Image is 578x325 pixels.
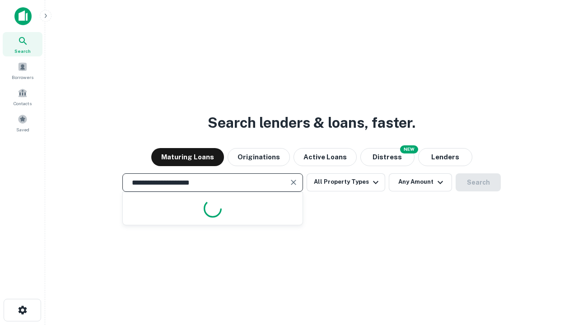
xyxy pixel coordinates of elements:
iframe: Chat Widget [533,253,578,296]
button: Maturing Loans [151,148,224,166]
span: Contacts [14,100,32,107]
button: Active Loans [294,148,357,166]
a: Saved [3,111,42,135]
a: Contacts [3,84,42,109]
button: Any Amount [389,173,452,191]
h3: Search lenders & loans, faster. [208,112,415,134]
button: Lenders [418,148,472,166]
img: capitalize-icon.png [14,7,32,25]
a: Search [3,32,42,56]
button: Originations [228,148,290,166]
span: Saved [16,126,29,133]
button: Clear [287,176,300,189]
button: Search distressed loans with lien and other non-mortgage details. [360,148,415,166]
button: All Property Types [307,173,385,191]
span: Borrowers [12,74,33,81]
a: Borrowers [3,58,42,83]
div: NEW [400,145,418,153]
span: Search [14,47,31,55]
